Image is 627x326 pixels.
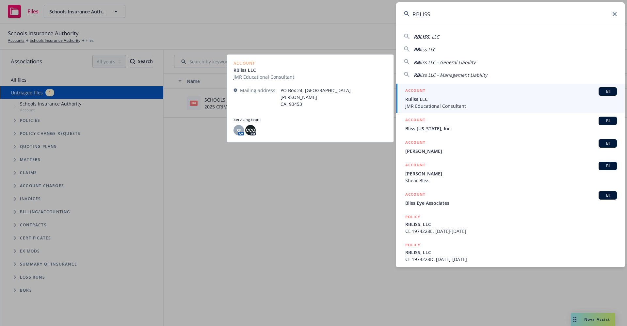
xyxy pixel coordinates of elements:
span: [PERSON_NAME] [405,148,617,155]
h5: ACCOUNT [405,87,425,95]
span: Bliss Eye Associates [405,200,617,206]
span: RB [414,59,420,65]
span: BI [601,192,614,198]
span: RBLISS [414,34,429,40]
span: RBLISS, LLC [405,221,617,228]
span: BI [601,118,614,124]
span: [PERSON_NAME] [405,170,617,177]
span: , LLC [429,34,439,40]
span: BI [601,140,614,146]
span: CL 1974228E, [DATE]-[DATE] [405,228,617,235]
span: BI [601,163,614,169]
span: liss LLC - General Liability [420,59,475,65]
input: Search... [396,2,625,26]
a: ACCOUNTBIBliss [US_STATE], Inc [396,113,625,136]
a: ACCOUNTBI[PERSON_NAME]Shear Bliss [396,158,625,187]
h5: POLICY [405,214,420,220]
a: POLICYRBLISS, LLCCL 1974228E, [DATE]-[DATE] [396,210,625,238]
a: POLICYRBLISS, LLCCL 1974228D, [DATE]-[DATE] [396,238,625,266]
a: ACCOUNTBIRBliss LLCJMR Educational Consultant [396,84,625,113]
span: BI [601,89,614,94]
span: JMR Educational Consultant [405,103,617,109]
span: CL 1974228D, [DATE]-[DATE] [405,256,617,263]
h5: ACCOUNT [405,117,425,124]
a: ACCOUNTBI[PERSON_NAME] [396,136,625,158]
h5: ACCOUNT [405,162,425,170]
span: Shear Bliss [405,177,617,184]
h5: POLICY [405,242,420,248]
span: RBLISS, LLC [405,249,617,256]
span: RB [414,72,420,78]
a: ACCOUNTBIBliss Eye Associates [396,187,625,210]
span: RB [414,46,420,53]
h5: ACCOUNT [405,191,425,199]
span: RBliss LLC [405,96,617,103]
h5: ACCOUNT [405,139,425,147]
span: liss LLC - Management Liability [420,72,487,78]
span: liss LLC [420,46,436,53]
span: Bliss [US_STATE], Inc [405,125,617,132]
